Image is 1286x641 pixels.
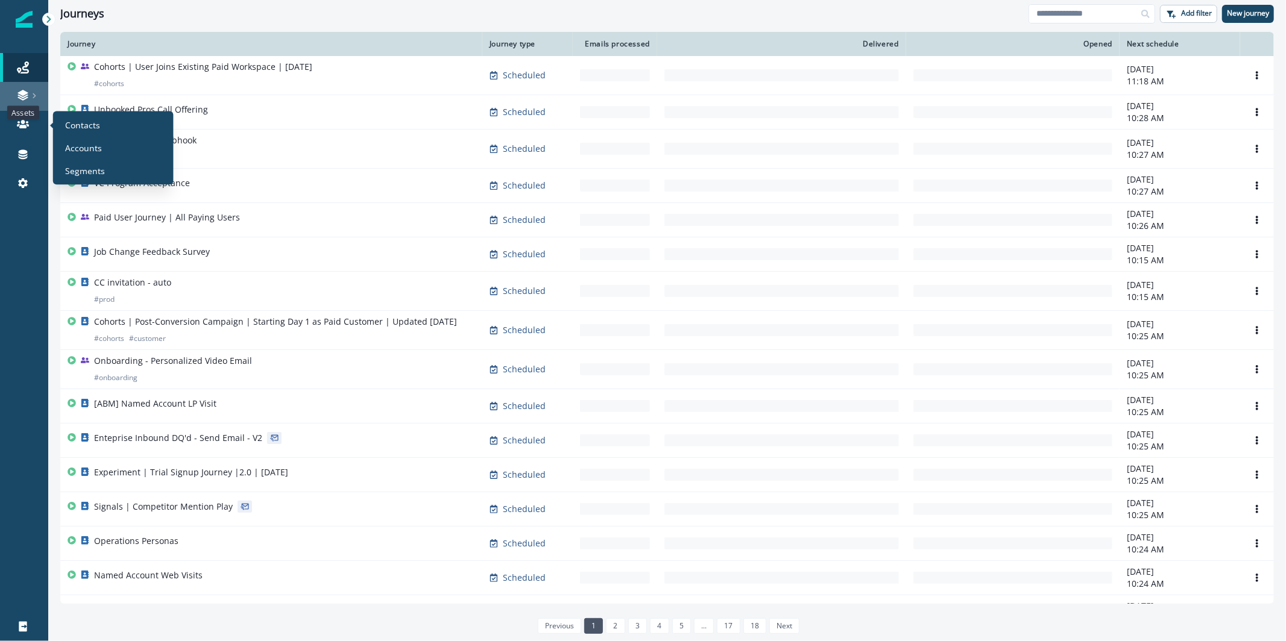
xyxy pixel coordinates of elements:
a: Operations PersonasScheduled-[DATE]10:24 AMOptions [60,527,1274,561]
button: Options [1247,321,1267,339]
p: [DATE] [1127,137,1233,149]
p: Segments [65,164,105,177]
p: Onboarding - Personalized Video Email [94,355,252,367]
button: Options [1247,603,1267,621]
p: Scheduled [503,503,546,515]
a: CC invitation - auto#prodScheduled-[DATE]10:15 AMOptions [60,272,1274,311]
p: New journey [1227,9,1269,17]
p: Scheduled [503,248,546,260]
p: Scheduled [503,572,546,584]
p: Signals | Competitor Mention Play [94,501,233,513]
button: Options [1247,397,1267,415]
p: Scheduled [503,285,546,297]
div: Journey [68,39,475,49]
p: 10:15 AM [1127,291,1233,303]
button: Options [1247,431,1267,449]
a: Job Change Feedback SurveyScheduled-[DATE]10:15 AMOptions [60,237,1274,272]
p: 11:18 AM [1127,75,1233,87]
p: Paid User Journey | All Paying Users [94,211,240,224]
p: [DATE] [1127,208,1233,220]
p: # onboarding [94,372,137,384]
button: Options [1247,66,1267,84]
p: 10:25 AM [1127,369,1233,381]
p: [DATE] [1127,100,1233,112]
button: Options [1247,360,1267,378]
p: 10:27 AM [1127,186,1233,198]
a: Page 4 [650,618,669,634]
p: # cohorts [94,333,124,345]
div: Journey type [490,39,566,49]
a: Enteprise Inbound DQ'd - Send Email - V2Scheduled-[DATE]10:25 AMOptions [60,424,1274,458]
a: Unbooked Pros Call OfferingScheduled-[DATE]10:28 AMOptions [60,95,1274,130]
p: Scheduled [503,434,546,446]
p: 10:25 AM [1127,440,1233,452]
button: Options [1247,282,1267,300]
p: # cohorts [94,78,124,90]
button: Options [1247,569,1267,587]
p: Scheduled [503,143,546,155]
p: 10:25 AM [1127,330,1233,342]
p: 10:25 AM [1127,475,1233,487]
p: Scheduled [503,214,546,226]
a: VC Program AcceptanceScheduled-[DATE]10:27 AMOptions [60,169,1274,203]
a: Page 3 [628,618,647,634]
p: [DATE] [1127,279,1233,291]
div: Next schedule [1127,39,1233,49]
p: Add filter [1181,9,1212,17]
p: Operations Personas [94,535,178,547]
p: Cohorts | Post-Conversion Campaign | Starting Day 1 as Paid Customer | Updated [DATE] [94,316,457,328]
p: [DATE] [1127,428,1233,440]
p: Scheduled [503,324,546,336]
p: [DATE] [1127,394,1233,406]
p: Scheduled [503,363,546,375]
p: # prod [94,293,115,305]
p: Scheduled [503,537,546,549]
p: 10:27 AM [1127,149,1233,161]
p: [DATE] [1127,566,1233,578]
p: [DATE] [1127,531,1233,543]
a: Page 18 [743,618,766,634]
p: Named Account Web Visits [94,569,203,581]
button: Options [1247,500,1267,518]
a: Jump forward [694,618,714,634]
p: Experiment | Trial Signup Journey |2.0 | [DATE] [94,466,288,478]
p: [DATE] [1127,63,1233,75]
a: Onboarding - Personalized Video Email#onboardingScheduled-[DATE]10:25 AMOptions [60,350,1274,389]
p: 10:28 AM [1127,112,1233,124]
ul: Pagination [535,618,800,634]
p: Scheduled [503,180,546,192]
button: Options [1247,534,1267,552]
button: Options [1247,466,1267,484]
p: 10:24 AM [1127,578,1233,590]
p: [ABM] Named Account LP Visit [94,398,216,410]
button: Options [1247,177,1267,195]
p: Scheduled [503,469,546,481]
a: Signals | Competitor Mention PlayScheduled-[DATE]10:25 AMOptions [60,492,1274,527]
a: [ABM] Named Account LP VisitScheduled-[DATE]10:25 AMOptions [60,389,1274,424]
h1: Journeys [60,7,104,20]
p: Scheduled [503,69,546,81]
button: Options [1247,211,1267,229]
div: Delivered [664,39,899,49]
button: Add filter [1160,5,1217,23]
p: 10:25 AM [1127,406,1233,418]
button: Options [1247,245,1267,263]
a: Experiment | Trial Signup Journey |2.0 | [DATE]Scheduled-[DATE]10:25 AMOptions [60,458,1274,492]
a: Next page [769,618,799,634]
button: Options [1247,140,1267,158]
a: Cohorts | User Joins Existing Paid Workspace | [DATE]#cohortsScheduled-[DATE]11:18 AMOptions [60,56,1274,95]
a: Segments [58,161,169,180]
a: Page 2 [606,618,625,634]
button: Options [1247,103,1267,121]
p: 10:25 AM [1127,509,1233,521]
p: Job Change Feedback Survey [94,246,210,258]
a: Named Account Web VisitsScheduled-[DATE]10:24 AMOptions [60,561,1274,595]
a: NPS survey detractors emailScheduled-[DATE]10:22 AMOptions [60,595,1274,630]
button: New journey [1222,5,1274,23]
p: Contacts [65,119,100,131]
p: [DATE] [1127,600,1233,612]
p: [DATE] [1127,463,1233,475]
a: Paid User Journey | All Paying UsersScheduled-[DATE]10:26 AMOptions [60,203,1274,237]
p: 10:26 AM [1127,220,1233,232]
p: Scheduled [503,400,546,412]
